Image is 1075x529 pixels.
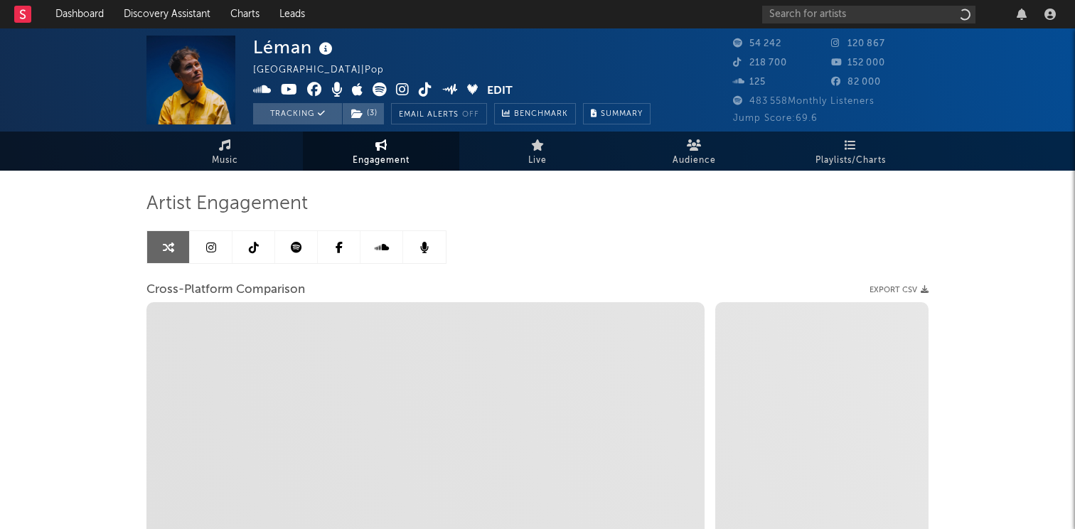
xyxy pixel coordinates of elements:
div: Léman [253,36,336,59]
button: Edit [487,82,513,100]
a: Benchmark [494,103,576,124]
em: Off [462,111,479,119]
span: 125 [733,78,766,87]
span: Summary [601,110,643,118]
button: (3) [343,103,384,124]
span: Music [212,152,238,169]
span: Jump Score: 69.6 [733,114,818,123]
a: Live [459,132,616,171]
span: Live [528,152,547,169]
span: Audience [673,152,716,169]
span: 120 867 [831,39,885,48]
a: Engagement [303,132,459,171]
span: Artist Engagement [146,196,308,213]
span: ( 3 ) [342,103,385,124]
span: 152 000 [831,58,885,68]
span: 483 558 Monthly Listeners [733,97,875,106]
span: Cross-Platform Comparison [146,282,305,299]
button: Summary [583,103,651,124]
a: Playlists/Charts [772,132,929,171]
span: Benchmark [514,106,568,123]
span: 82 000 [831,78,881,87]
span: 218 700 [733,58,787,68]
button: Email AlertsOff [391,103,487,124]
a: Music [146,132,303,171]
div: [GEOGRAPHIC_DATA] | Pop [253,62,400,79]
button: Tracking [253,103,342,124]
span: Playlists/Charts [815,152,886,169]
span: 54 242 [733,39,781,48]
a: Audience [616,132,772,171]
button: Export CSV [870,286,929,294]
span: Engagement [353,152,410,169]
input: Search for artists [762,6,975,23]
